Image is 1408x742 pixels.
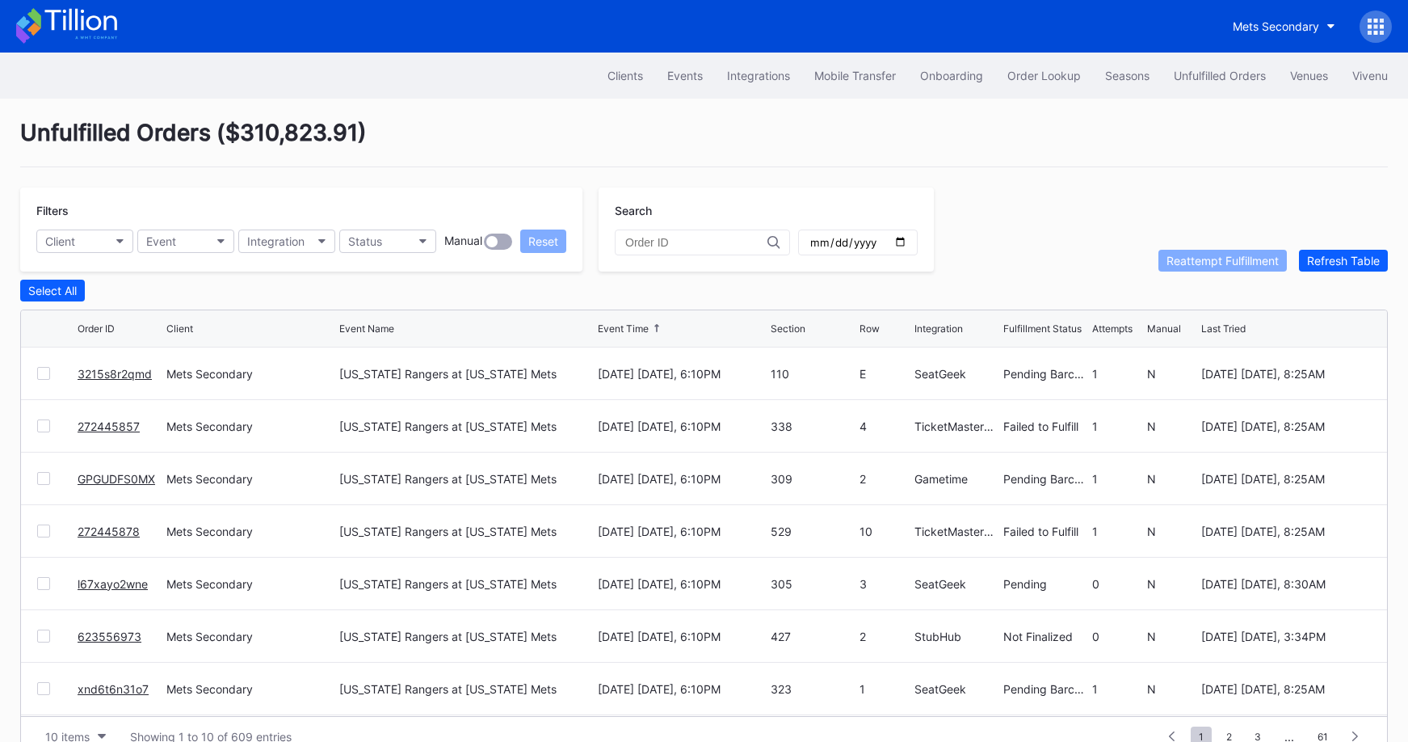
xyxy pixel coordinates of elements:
[1340,61,1400,91] button: Vivenu
[1147,577,1198,591] div: N
[78,367,152,381] a: 3215s8r2qmd
[802,61,908,91] button: Mobile Transfer
[78,525,140,538] a: 272445878
[607,69,643,82] div: Clients
[1352,69,1388,82] div: Vivenu
[598,323,649,335] div: Event Time
[166,682,336,696] div: Mets Secondary
[1201,630,1371,643] div: [DATE] [DATE], 3:34PM
[860,577,910,591] div: 3
[727,69,790,82] div: Integrations
[1201,367,1371,381] div: [DATE] [DATE], 8:25AM
[78,682,149,696] a: xnd6t6n31o7
[914,367,999,381] div: SeatGeek
[1147,323,1181,335] div: Manual
[860,323,880,335] div: Row
[1003,367,1088,381] div: Pending Barcode Validation
[78,577,148,591] a: l67xayo2wne
[1290,69,1328,82] div: Venues
[914,525,999,538] div: TicketMasterResale
[339,367,557,381] div: [US_STATE] Rangers at [US_STATE] Mets
[20,280,85,301] button: Select All
[771,472,855,486] div: 309
[1003,682,1088,696] div: Pending Barcode Validation
[339,230,436,253] button: Status
[238,230,335,253] button: Integration
[1174,69,1266,82] div: Unfulfilled Orders
[598,682,767,696] div: [DATE] [DATE], 6:10PM
[1092,419,1143,433] div: 1
[1201,323,1246,335] div: Last Tried
[1003,419,1088,433] div: Failed to Fulfill
[348,234,382,248] div: Status
[1278,61,1340,91] button: Venues
[1092,472,1143,486] div: 1
[860,682,910,696] div: 1
[166,323,193,335] div: Client
[1147,367,1198,381] div: N
[444,234,482,250] div: Manual
[520,230,566,253] button: Reset
[914,323,963,335] div: Integration
[166,630,336,643] div: Mets Secondary
[166,472,336,486] div: Mets Secondary
[860,419,910,433] div: 4
[1007,69,1081,82] div: Order Lookup
[914,472,999,486] div: Gametime
[598,419,767,433] div: [DATE] [DATE], 6:10PM
[860,630,910,643] div: 2
[1201,525,1371,538] div: [DATE] [DATE], 8:25AM
[1201,682,1371,696] div: [DATE] [DATE], 8:25AM
[667,69,703,82] div: Events
[1147,472,1198,486] div: N
[1003,472,1088,486] div: Pending Barcode Validation
[339,472,557,486] div: [US_STATE] Rangers at [US_STATE] Mets
[771,323,805,335] div: Section
[1003,630,1088,643] div: Not Finalized
[595,61,655,91] button: Clients
[339,577,557,591] div: [US_STATE] Rangers at [US_STATE] Mets
[995,61,1093,91] button: Order Lookup
[20,119,1388,167] div: Unfulfilled Orders ( $310,823.91 )
[598,525,767,538] div: [DATE] [DATE], 6:10PM
[166,577,336,591] div: Mets Secondary
[28,284,77,297] div: Select All
[36,230,133,253] button: Client
[1105,69,1150,82] div: Seasons
[146,234,176,248] div: Event
[166,525,336,538] div: Mets Secondary
[860,367,910,381] div: E
[1158,250,1287,272] button: Reattempt Fulfillment
[1092,682,1143,696] div: 1
[598,472,767,486] div: [DATE] [DATE], 6:10PM
[771,419,855,433] div: 338
[1201,419,1371,433] div: [DATE] [DATE], 8:25AM
[771,367,855,381] div: 110
[1003,577,1088,591] div: Pending
[771,630,855,643] div: 427
[908,61,995,91] button: Onboarding
[1092,367,1143,381] div: 1
[914,682,999,696] div: SeatGeek
[339,323,394,335] div: Event Name
[655,61,715,91] button: Events
[78,630,141,643] a: 623556973
[1162,61,1278,91] button: Unfulfilled Orders
[166,367,336,381] div: Mets Secondary
[615,204,918,217] div: Search
[339,630,557,643] div: [US_STATE] Rangers at [US_STATE] Mets
[78,323,115,335] div: Order ID
[715,61,802,91] button: Integrations
[137,230,234,253] button: Event
[339,682,557,696] div: [US_STATE] Rangers at [US_STATE] Mets
[78,472,155,486] a: GPGUDFS0MX
[1092,630,1143,643] div: 0
[771,525,855,538] div: 529
[920,69,983,82] div: Onboarding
